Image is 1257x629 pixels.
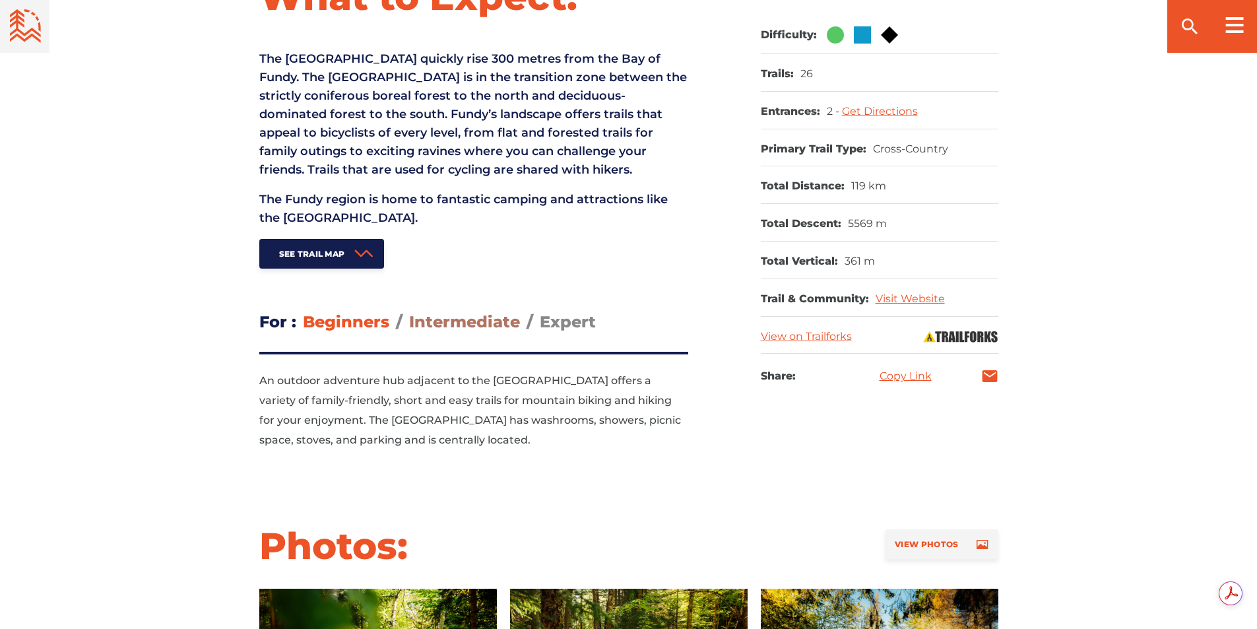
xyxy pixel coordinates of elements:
[873,143,948,156] dd: Cross-Country
[761,28,817,42] dt: Difficulty:
[259,190,688,227] p: The Fundy region is home to fantastic camping and attractions like the [GEOGRAPHIC_DATA].
[279,249,345,259] span: See Trail Map
[259,308,296,336] h3: For
[761,105,820,119] dt: Entrances:
[761,67,794,81] dt: Trails:
[876,292,945,305] a: Visit Website
[880,371,932,381] a: Copy Link
[895,539,958,549] span: View Photos
[851,180,886,193] dd: 119 km
[827,26,844,44] img: Green Circle
[922,330,998,343] img: Trailforks
[761,217,841,231] dt: Total Descent:
[761,367,796,385] h3: Share:
[761,292,869,306] dt: Trail & Community:
[885,529,998,559] a: View Photos
[848,217,887,231] dd: 5569 m
[540,312,596,331] span: Expert
[800,67,813,81] dd: 26
[842,105,918,117] a: Get Directions
[259,374,681,446] span: An outdoor adventure hub adjacent to the [GEOGRAPHIC_DATA] offers a variety of family-friendly, s...
[881,26,898,44] img: Black Diamond
[259,523,408,569] h2: Photos:
[259,51,687,177] span: The [GEOGRAPHIC_DATA] quickly rise 300 metres from the Bay of Fundy. The [GEOGRAPHIC_DATA] is in ...
[259,239,385,269] a: See Trail Map
[827,105,842,117] span: 2
[981,368,998,385] a: mail
[303,312,389,331] span: Beginners
[845,255,875,269] dd: 361 m
[1179,16,1200,37] ion-icon: search
[761,180,845,193] dt: Total Distance:
[761,330,852,343] a: View on Trailforks
[761,143,866,156] dt: Primary Trail Type:
[761,255,838,269] dt: Total Vertical:
[409,312,520,331] span: Intermediate
[854,26,871,44] img: Blue Square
